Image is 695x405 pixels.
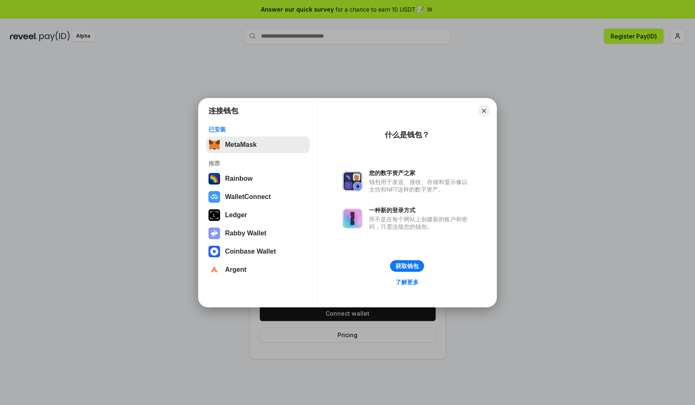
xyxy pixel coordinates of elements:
[343,171,362,191] img: svg+xml,%3Csvg%20xmlns%3D%22http%3A%2F%2Fwww.w3.org%2F2000%2Fsvg%22%20fill%3D%22none%22%20viewBox...
[208,106,238,116] h1: 连接钱包
[225,211,247,219] div: Ledger
[206,189,310,205] button: WalletConnect
[225,175,253,182] div: Rainbow
[208,228,220,239] img: svg+xml,%3Csvg%20xmlns%3D%22http%3A%2F%2Fwww.w3.org%2F2000%2Fsvg%22%20fill%3D%22none%22%20viewBox...
[208,264,220,276] img: svg+xml,%3Csvg%20width%3D%2228%22%20height%3D%2228%22%20viewBox%3D%220%200%2028%2028%22%20fill%3D...
[208,191,220,203] img: svg+xml,%3Csvg%20width%3D%2228%22%20height%3D%2228%22%20viewBox%3D%220%200%2028%2028%22%20fill%3D...
[206,207,310,223] button: Ledger
[225,141,256,149] div: MetaMask
[343,208,362,228] img: svg+xml,%3Csvg%20xmlns%3D%22http%3A%2F%2Fwww.w3.org%2F2000%2Fsvg%22%20fill%3D%22none%22%20viewBox...
[395,262,419,270] div: 获取钱包
[385,130,429,140] div: 什么是钱包？
[206,170,310,187] button: Rainbow
[391,277,424,288] a: 了解更多
[225,248,276,255] div: Coinbase Wallet
[369,169,472,177] div: 您的数字资产之家
[206,261,310,278] button: Argent
[206,243,310,260] button: Coinbase Wallet
[225,193,271,201] div: WalletConnect
[208,173,220,185] img: svg+xml,%3Csvg%20width%3D%22120%22%20height%3D%22120%22%20viewBox%3D%220%200%20120%20120%22%20fil...
[208,209,220,221] img: svg+xml,%3Csvg%20xmlns%3D%22http%3A%2F%2Fwww.w3.org%2F2000%2Fsvg%22%20width%3D%2228%22%20height%3...
[206,225,310,242] button: Rabby Wallet
[208,139,220,151] img: svg+xml,%3Csvg%20fill%3D%22none%22%20height%3D%2233%22%20viewBox%3D%220%200%2035%2033%22%20width%...
[369,178,472,193] div: 钱包用于发送、接收、存储和显示像以太坊和NFT这样的数字资产。
[208,126,307,133] div: 已安装
[225,266,247,273] div: Argent
[208,246,220,257] img: svg+xml,%3Csvg%20width%3D%2228%22%20height%3D%2228%22%20viewBox%3D%220%200%2028%2028%22%20fill%3D...
[225,230,266,237] div: Rabby Wallet
[395,278,419,286] div: 了解更多
[369,206,472,214] div: 一种新的登录方式
[478,105,490,117] button: Close
[369,216,472,230] div: 而不是在每个网站上创建新的账户和密码，只需连接您的钱包。
[208,160,307,167] div: 推荐
[390,260,424,272] button: 获取钱包
[206,137,310,153] button: MetaMask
